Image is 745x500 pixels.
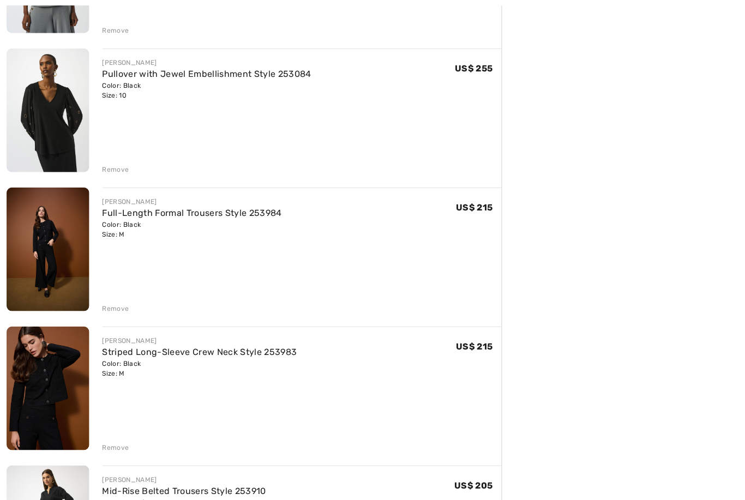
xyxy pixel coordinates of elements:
[102,484,265,495] a: Mid-Rise Belted Trousers Style 253910
[454,202,491,212] span: US$ 215
[102,26,129,35] div: Remove
[102,219,281,239] div: Color: Black Size: M
[102,335,296,345] div: [PERSON_NAME]
[102,473,265,483] div: [PERSON_NAME]
[102,164,129,174] div: Remove
[453,63,491,74] span: US$ 255
[7,187,89,310] img: Full-Length Formal Trousers Style 253984
[102,81,310,100] div: Color: Black Size: 10
[102,58,310,68] div: [PERSON_NAME]
[102,207,281,218] a: Full-Length Formal Trousers Style 253984
[102,346,296,356] a: Striped Long-Sleeve Crew Neck Style 253983
[102,303,129,312] div: Remove
[454,340,491,351] span: US$ 215
[102,196,281,206] div: [PERSON_NAME]
[102,69,310,79] a: Pullover with Jewel Embellishment Style 253084
[7,326,89,449] img: Striped Long-Sleeve Crew Neck Style 253983
[7,49,89,172] img: Pullover with Jewel Embellishment Style 253084
[102,441,129,451] div: Remove
[102,358,296,377] div: Color: Black Size: M
[453,479,491,489] span: US$ 205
